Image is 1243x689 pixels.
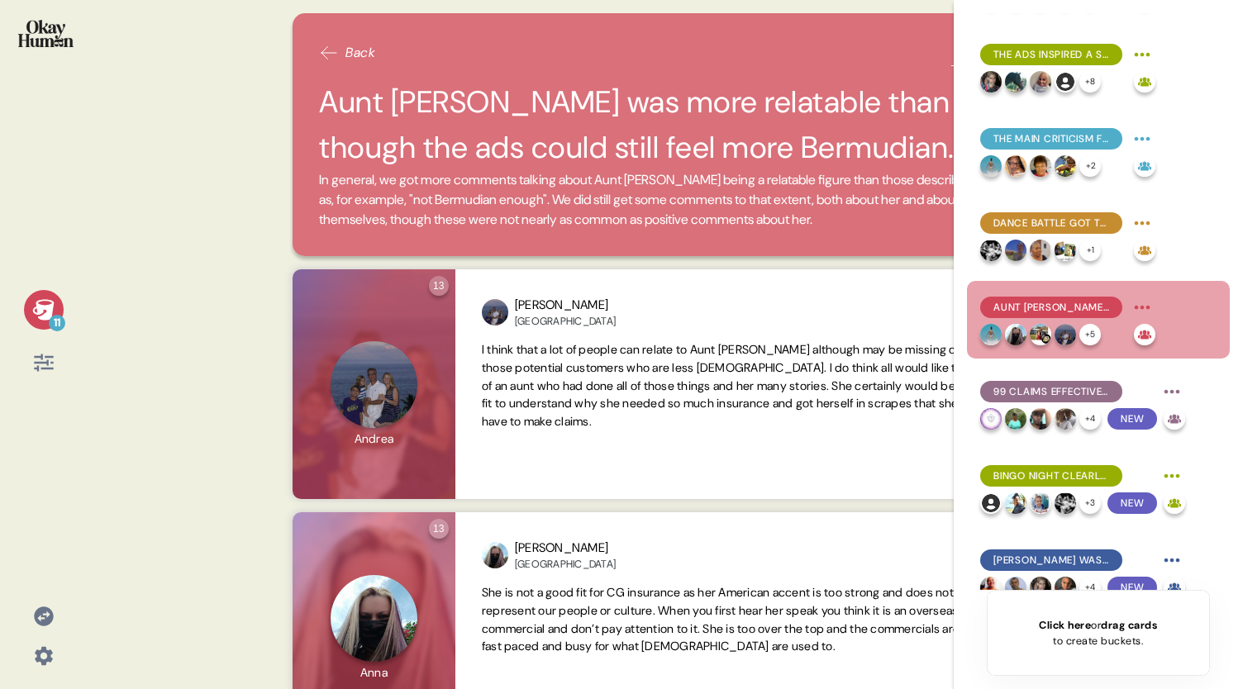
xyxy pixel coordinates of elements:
[1107,492,1157,514] span: New
[980,408,1002,430] img: profilepic_8641003982662541.jpg
[993,553,1109,568] span: [PERSON_NAME] was surprisingly relatable, with some commenting on the value element.
[1055,155,1076,177] img: profilepic_8762358263883142.jpg
[1030,71,1051,93] img: profilepic_8896556800382605.jpg
[980,492,1002,514] img: l1ibTKarBSWXLOhlfT5LxFP+OttMJpPJZDKZTCbz9PgHEggSPYjZSwEAAAAASUVORK5CYII=
[1005,492,1026,514] img: profilepic_9283163215099540.jpg
[49,315,65,331] div: 11
[980,155,1002,177] img: profilepic_8942133165876297.jpg
[482,585,980,653] span: She is not a good fit for CG insurance as her American accent is too strong and does not represen...
[1079,492,1101,514] div: + 3
[993,47,1109,62] span: The ads inspired a solid majority to learn more about CG.
[1005,408,1026,430] img: profilepic_9811658928861239.jpg
[1005,324,1026,345] img: profilepic_8555534347877038.jpg
[1055,577,1076,598] img: profilepic_9278797595477533.jpg
[482,299,508,325] img: profilepic_9210773222280574.jpg
[1079,71,1101,93] div: + 8
[1079,240,1101,261] div: + 1
[1005,155,1026,177] img: profilepic_8832601683462635.jpg
[1055,324,1076,345] img: profilepic_9210773222280574.jpg
[1055,71,1076,93] img: l1ibTKarBSWXLOhlfT5LxFP+OttMJpPJZDKZTCbz9PgHEggSPYjZSwEAAAAASUVORK5CYII=
[515,296,616,315] div: [PERSON_NAME]
[993,468,1109,483] span: Bingo Night clearly focused on medical insurance.
[1055,492,1076,514] img: profilepic_8661641547287273.jpg
[515,539,616,558] div: [PERSON_NAME]
[980,240,1002,261] img: profilepic_8661641547287273.jpg
[482,542,508,568] img: profilepic_8555534347877038.jpg
[1030,577,1051,598] img: profilepic_9024873777575936.jpg
[1030,492,1051,514] img: profilepic_9151756031522517.jpg
[515,558,616,571] div: [GEOGRAPHIC_DATA]
[1079,324,1101,345] div: + 5
[980,324,1002,345] img: profilepic_8942133165876297.jpg
[1039,618,1091,632] span: Click here
[18,20,74,47] img: okayhuman.3b1b6348.png
[1030,240,1051,261] img: profilepic_9777591598922740.jpg
[993,131,1109,146] span: The main criticism focused on the complexity of the ads' situations.
[1005,240,1026,261] img: profilepic_27546502951662801.jpg
[429,276,449,296] div: 13
[1079,408,1101,430] div: + 4
[319,170,1011,230] span: In general, we got more comments talking about Aunt [PERSON_NAME] being a relatable figure than t...
[1055,408,1076,430] img: profilepic_8756074201149462.jpg
[345,43,375,63] span: Back
[1079,577,1101,598] div: + 4
[1107,408,1157,430] span: New
[1107,577,1157,598] span: New
[515,315,616,328] div: [GEOGRAPHIC_DATA]
[1030,324,1051,345] img: profilepic_27873621205616516.jpg
[993,384,1109,399] span: 99 Claims effectively got across the point on speed of claim payouts.
[1079,155,1101,177] div: + 2
[1030,155,1051,177] img: profilepic_8731255663657876.jpg
[482,342,995,429] span: I think that a lot of people can relate to Aunt [PERSON_NAME] although may be missing out on thos...
[1030,408,1051,430] img: profilepic_27507913398852298.jpg
[429,519,449,539] div: 13
[980,71,1002,93] img: profilepic_9024873777575936.jpg
[1101,618,1157,632] span: drag cards
[319,79,1011,170] h2: Aunt [PERSON_NAME] was more relatable than not, though the ads could still feel more Bermudian.
[1005,577,1026,598] img: profilepic_8758838810876357.jpg
[980,577,1002,598] img: profilepic_9061875277198482.jpg
[993,216,1109,230] span: Dance Battle got the most criticism for the complexity of its storyline.
[993,300,1109,315] span: Aunt [PERSON_NAME] was more relatable than not, though the ads could still feel more Bermudian.
[1005,71,1026,93] img: profilepic_8961195873944659.jpg
[1055,240,1076,261] img: profilepic_8566350480099926.jpg
[1039,617,1157,649] div: or to create buckets.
